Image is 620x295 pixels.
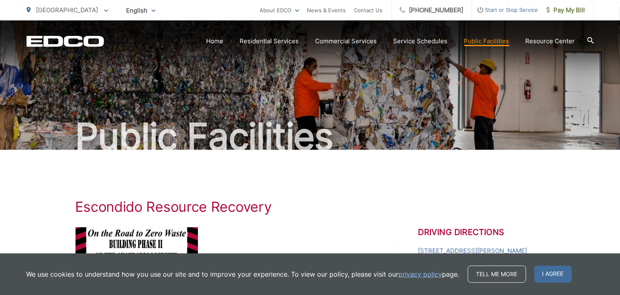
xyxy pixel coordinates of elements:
[120,3,162,18] span: English
[399,269,442,279] a: privacy policy
[526,36,575,46] a: Resource Center
[27,269,460,279] p: We use cookies to understand how you use our site and to improve your experience. To view our pol...
[547,5,585,15] span: Pay My Bill
[316,36,377,46] a: Commercial Services
[260,5,299,15] a: About EDCO
[418,246,545,275] a: [STREET_ADDRESS][PERSON_NAME][US_STATE]Escondido, [GEOGRAPHIC_DATA]. 92025
[354,5,383,15] a: Contact Us
[468,266,526,283] a: Tell me more
[207,36,224,46] a: Home
[76,199,545,215] h1: Escondido Resource Recovery
[27,35,104,47] a: EDCD logo. Return to the homepage.
[464,36,509,46] a: Public Facilities
[534,266,572,283] span: I agree
[240,36,299,46] a: Residential Services
[393,36,448,46] a: Service Schedules
[36,6,98,14] span: [GEOGRAPHIC_DATA]
[27,116,594,157] h2: Public Facilities
[307,5,346,15] a: News & Events
[418,227,545,237] h2: Driving Directions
